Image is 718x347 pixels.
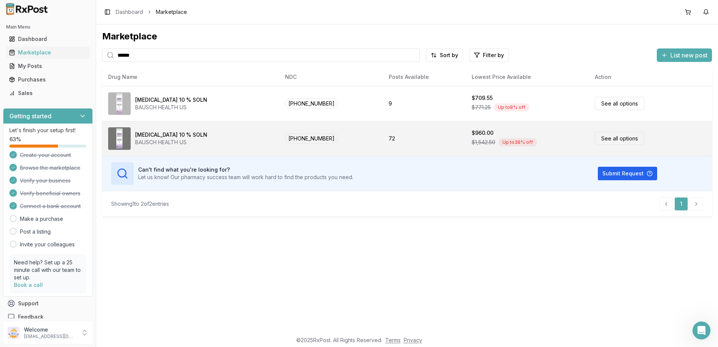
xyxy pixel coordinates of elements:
nav: pagination [659,197,703,211]
div: BAUSCH HEALTH US [135,139,207,146]
span: Verify your business [20,177,71,184]
img: Jublia 10 % SOLN [108,92,131,115]
button: Filter by [469,48,509,62]
span: Create your account [20,151,71,159]
nav: breadcrumb [116,8,187,16]
a: Terms [385,337,401,343]
a: Invite your colleagues [20,241,75,248]
div: Dashboard [9,35,87,43]
th: Posts Available [383,68,466,86]
span: Sort by [440,51,458,59]
button: My Posts [3,60,93,72]
span: 63 % [9,136,21,143]
img: User avatar [8,327,20,339]
td: 9 [383,86,466,121]
a: Marketplace [6,46,90,59]
th: Action [589,68,712,86]
iframe: Intercom live chat [692,321,710,339]
button: Submit Request [598,167,657,180]
p: Welcome [24,326,76,333]
span: Filter by [483,51,504,59]
button: Marketplace [3,47,93,59]
span: Marketplace [156,8,187,16]
div: $960.00 [472,129,493,137]
button: Feedback [3,310,93,324]
div: Showing 1 to 2 of 2 entries [111,200,169,208]
th: NDC [279,68,382,86]
a: Sales [6,86,90,100]
a: Privacy [404,337,422,343]
button: Purchases [3,74,93,86]
h3: Getting started [9,112,51,121]
a: Purchases [6,73,90,86]
p: Let us know! Our pharmacy success team will work hard to find the products you need. [138,173,353,181]
button: Sort by [426,48,463,62]
span: Browse the marketplace [20,164,80,172]
span: $771.25 [472,104,491,111]
a: Dashboard [6,32,90,46]
div: Up to 38 % off [498,138,537,146]
button: Dashboard [3,33,93,45]
a: Make a purchase [20,215,63,223]
span: Feedback [18,313,44,321]
p: Need help? Set up a 25 minute call with our team to set up. [14,259,82,281]
div: Sales [9,89,87,97]
th: Lowest Price Available [466,68,589,86]
span: List new post [670,51,707,60]
div: [MEDICAL_DATA] 10 % SOLN [135,96,207,104]
button: List new post [657,48,712,62]
a: See all options [595,132,644,145]
a: Post a listing [20,228,51,235]
button: Support [3,297,93,310]
span: [PHONE_NUMBER] [285,98,338,109]
div: Marketplace [9,49,87,56]
a: List new post [657,52,712,60]
h3: Can't find what you're looking for? [138,166,353,173]
p: Let's finish your setup first! [9,127,86,134]
span: Connect a bank account [20,202,81,210]
a: Book a call [14,282,43,288]
span: [PHONE_NUMBER] [285,133,338,143]
h2: Main Menu [6,24,90,30]
div: Marketplace [102,30,712,42]
td: 72 [383,121,466,156]
a: My Posts [6,59,90,73]
div: Up to 8 % off [494,103,529,112]
a: Dashboard [116,8,143,16]
span: $1,542.50 [472,139,495,146]
div: My Posts [9,62,87,70]
p: [EMAIL_ADDRESS][DOMAIN_NAME] [24,333,76,339]
img: RxPost Logo [3,3,51,15]
span: Verify beneficial owners [20,190,80,197]
div: $709.55 [472,94,493,102]
div: [MEDICAL_DATA] 10 % SOLN [135,131,207,139]
a: 1 [674,197,688,211]
div: Purchases [9,76,87,83]
button: Sales [3,87,93,99]
div: BAUSCH HEALTH US [135,104,207,111]
a: See all options [595,97,644,110]
th: Drug Name [102,68,279,86]
img: Jublia 10 % SOLN [108,127,131,150]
